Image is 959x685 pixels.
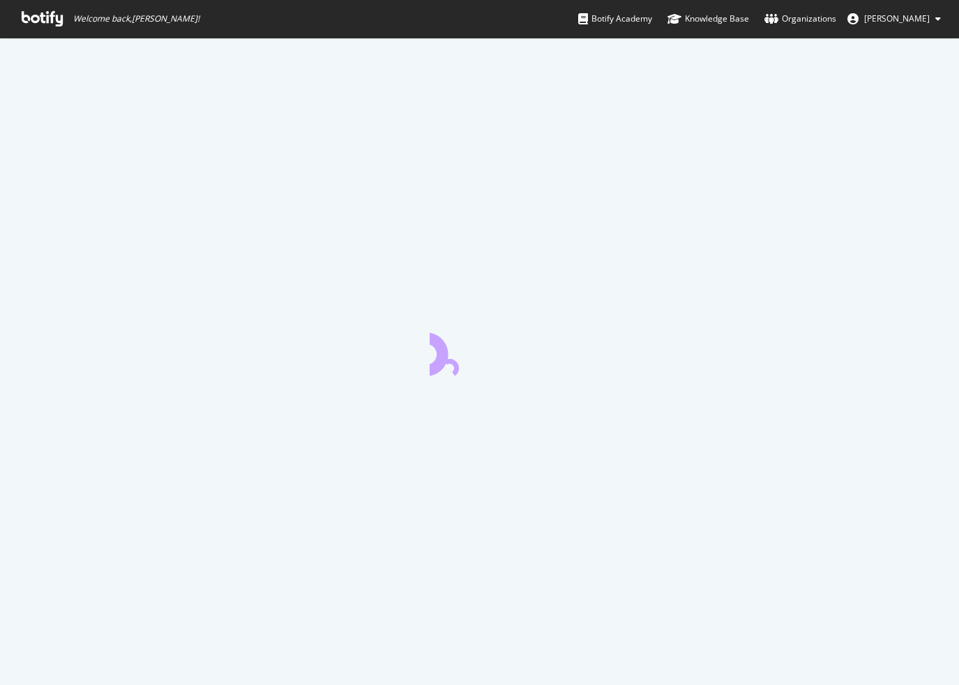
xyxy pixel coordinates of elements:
div: Knowledge Base [667,12,749,26]
div: Botify Academy [578,12,652,26]
span: Welcome back, [PERSON_NAME] ! [73,13,199,24]
button: [PERSON_NAME] [836,8,952,30]
span: Isabelle Edson [864,13,930,24]
div: Organizations [764,12,836,26]
div: animation [430,325,530,376]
